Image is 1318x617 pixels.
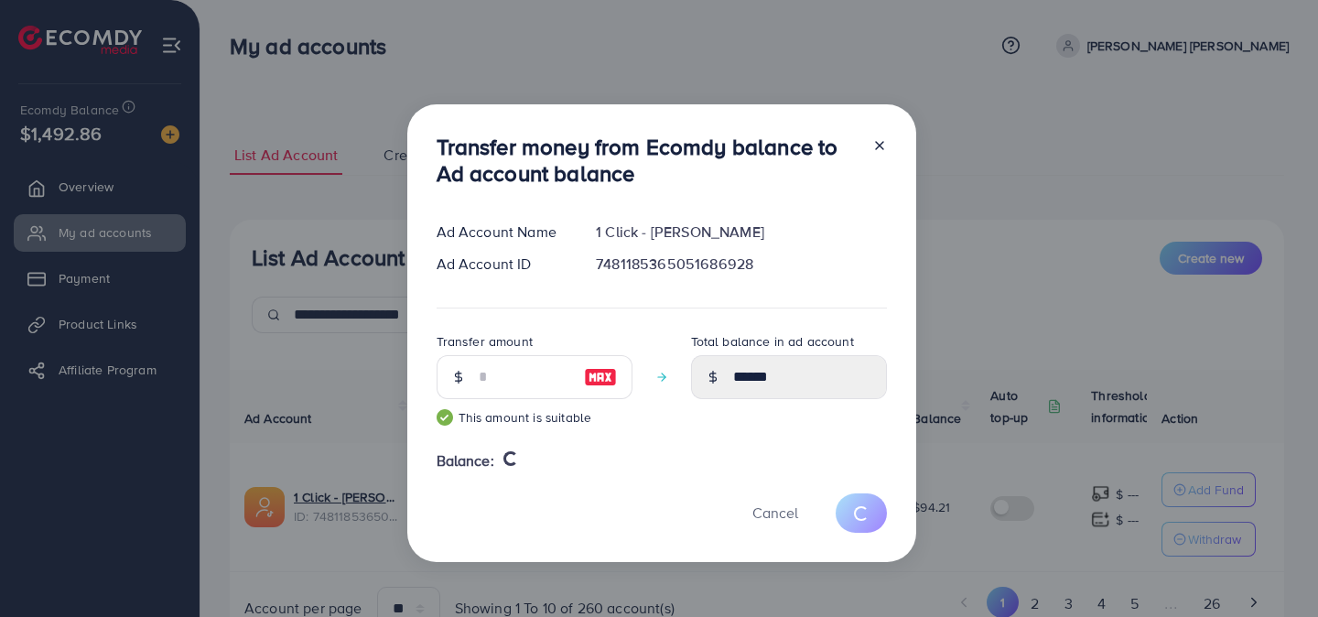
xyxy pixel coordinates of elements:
[691,332,854,351] label: Total balance in ad account
[422,222,582,243] div: Ad Account Name
[752,503,798,523] span: Cancel
[437,332,533,351] label: Transfer amount
[437,450,494,471] span: Balance:
[437,408,632,427] small: This amount is suitable
[1240,535,1304,603] iframe: Chat
[581,222,901,243] div: 1 Click - [PERSON_NAME]
[437,134,858,187] h3: Transfer money from Ecomdy balance to Ad account balance
[422,254,582,275] div: Ad Account ID
[584,366,617,388] img: image
[437,409,453,426] img: guide
[581,254,901,275] div: 7481185365051686928
[729,493,821,533] button: Cancel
